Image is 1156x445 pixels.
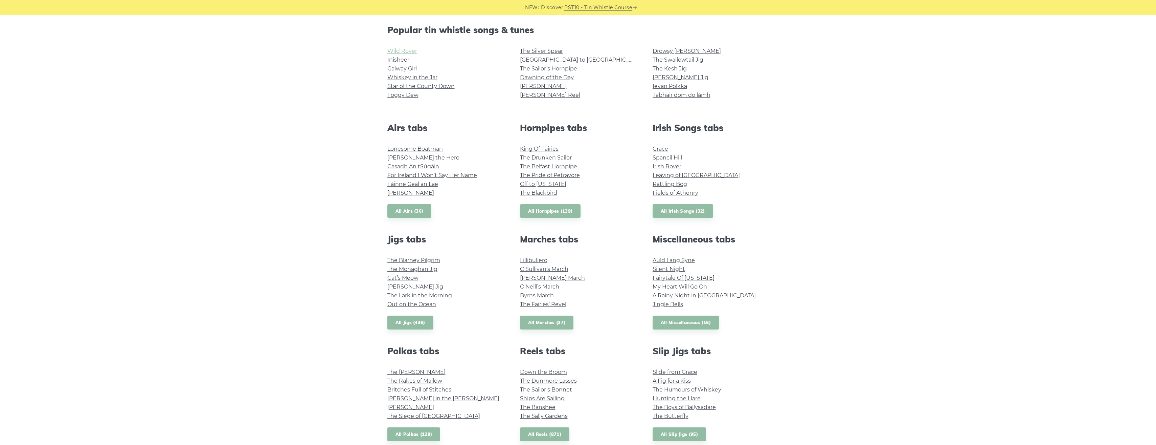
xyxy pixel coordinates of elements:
a: The Kesh Jig [653,65,687,72]
a: The Boys of Ballysadare [653,404,716,410]
a: The [PERSON_NAME] [387,369,446,375]
a: Foggy Dew [387,92,418,98]
a: All Hornpipes (139) [520,204,581,218]
a: The Dunmore Lasses [520,378,577,384]
a: All Airs (36) [387,204,432,218]
h2: Airs tabs [387,123,504,133]
a: The Humours of Whiskey [653,386,721,393]
a: [PERSON_NAME] March [520,275,585,281]
a: Galway Girl [387,65,417,72]
a: The Fairies’ Revel [520,301,566,308]
a: All Slip Jigs (95) [653,427,706,441]
a: Star of the County Down [387,83,455,89]
a: The Sailor’s Hornpipe [520,65,577,72]
a: The Drunken Sailor [520,154,572,161]
a: [PERSON_NAME] the Hero [387,154,459,161]
a: Down the Broom [520,369,567,375]
a: [PERSON_NAME] in the [PERSON_NAME] [387,395,499,402]
a: The Lark in the Morning [387,292,452,299]
a: Lonesome Boatman [387,146,443,152]
a: A Rainy Night in [GEOGRAPHIC_DATA] [653,292,756,299]
a: Byrns March [520,292,554,299]
a: [PERSON_NAME] [387,404,434,410]
a: The Pride of Petravore [520,172,580,178]
h2: Marches tabs [520,234,636,245]
a: Out on the Ocean [387,301,436,308]
h2: Popular tin whistle songs & tunes [387,25,769,35]
a: Lillibullero [520,257,547,263]
a: All Marches (37) [520,316,574,330]
a: Hunting the Hare [653,395,701,402]
a: The Silver Spear [520,48,563,54]
a: Auld Lang Syne [653,257,695,263]
a: Fields of Athenry [653,190,698,196]
a: King Of Fairies [520,146,559,152]
h2: Jigs tabs [387,234,504,245]
a: All Polkas (129) [387,427,440,441]
a: Inisheer [387,57,409,63]
h2: Miscellaneous tabs [653,234,769,245]
a: Jingle Bells [653,301,683,308]
h2: Slip Jigs tabs [653,346,769,356]
a: All Jigs (436) [387,316,433,330]
a: [PERSON_NAME] Jig [653,74,708,81]
h2: Polkas tabs [387,346,504,356]
a: Ships Are Sailing [520,395,565,402]
a: Rattling Bog [653,181,687,187]
a: Spancil Hill [653,154,682,161]
a: Tabhair dom do lámh [653,92,710,98]
a: Leaving of [GEOGRAPHIC_DATA] [653,172,740,178]
a: Dawning of the Day [520,74,574,81]
a: Irish Rover [653,163,681,170]
a: Britches Full of Stitches [387,386,451,393]
a: The Banshee [520,404,556,410]
h2: Reels tabs [520,346,636,356]
a: O’Neill’s March [520,283,559,290]
a: A Fig for a Kiss [653,378,691,384]
a: The Belfast Hornpipe [520,163,577,170]
a: [PERSON_NAME] Jig [387,283,443,290]
a: Fairytale Of [US_STATE] [653,275,715,281]
a: The Siege of [GEOGRAPHIC_DATA] [387,413,480,419]
a: Silent Night [653,266,685,272]
a: Cat’s Meow [387,275,418,281]
a: Ievan Polkka [653,83,687,89]
h2: Hornpipes tabs [520,123,636,133]
a: All Miscellaneous (16) [653,316,719,330]
a: Whiskey in the Jar [387,74,437,81]
a: All Irish Songs (32) [653,204,713,218]
a: The Rakes of Mallow [387,378,442,384]
a: Fáinne Geal an Lae [387,181,438,187]
a: Grace [653,146,668,152]
a: [GEOGRAPHIC_DATA] to [GEOGRAPHIC_DATA] [520,57,645,63]
a: The Blarney Pilgrim [387,257,440,263]
h2: Irish Songs tabs [653,123,769,133]
a: The Blackbird [520,190,557,196]
a: The Butterfly [653,413,688,419]
span: Discover [541,4,563,12]
a: PST10 - Tin Whistle Course [564,4,632,12]
a: [PERSON_NAME] [520,83,567,89]
a: The Sailor’s Bonnet [520,386,572,393]
a: [PERSON_NAME] Reel [520,92,580,98]
a: The Sally Gardens [520,413,568,419]
a: O’Sullivan’s March [520,266,568,272]
a: [PERSON_NAME] [387,190,434,196]
a: Slide from Grace [653,369,697,375]
span: NEW: [525,4,539,12]
a: Casadh An tSúgáin [387,163,439,170]
a: The Monaghan Jig [387,266,437,272]
a: The Swallowtail Jig [653,57,703,63]
a: Wild Rover [387,48,417,54]
a: Off to [US_STATE] [520,181,566,187]
a: My Heart Will Go On [653,283,707,290]
a: Drowsy [PERSON_NAME] [653,48,721,54]
a: For Ireland I Won’t Say Her Name [387,172,477,178]
a: All Reels (871) [520,427,570,441]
